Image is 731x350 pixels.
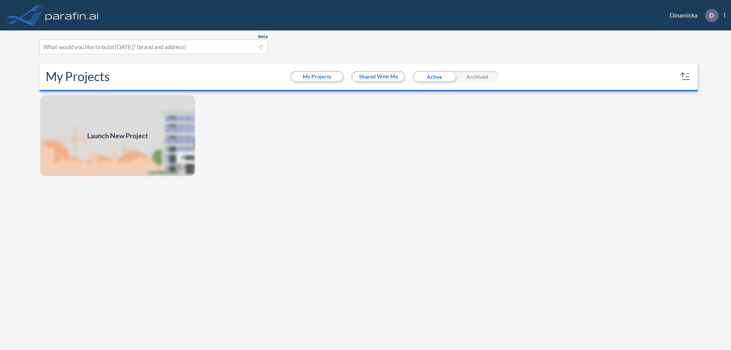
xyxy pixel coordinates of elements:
[456,71,499,82] div: Archived
[658,9,725,22] div: Dinamicka
[40,94,196,177] img: add
[40,94,196,177] a: Launch New Project
[679,70,691,83] button: sort
[291,72,343,81] button: My Projects
[44,8,100,23] img: logo
[353,72,404,81] button: Shared With Me
[46,69,110,84] h2: My Projects
[413,71,456,82] div: Active
[258,34,268,40] span: Beta
[87,131,148,141] span: Launch New Project
[709,12,714,19] p: D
